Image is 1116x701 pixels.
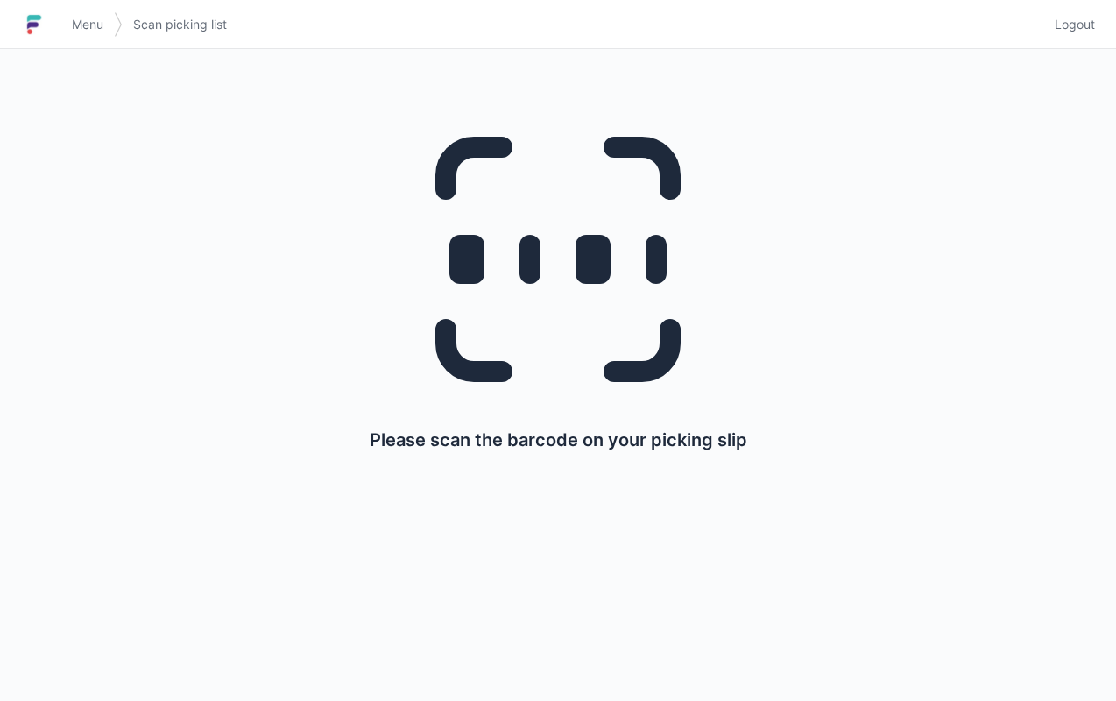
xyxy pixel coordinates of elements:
a: Scan picking list [123,9,237,40]
span: Menu [72,16,103,33]
a: Menu [61,9,114,40]
p: Please scan the barcode on your picking slip [370,428,747,452]
span: Scan picking list [133,16,227,33]
img: logo-small.jpg [21,11,47,39]
img: svg> [114,4,123,46]
span: Logout [1055,16,1095,33]
a: Logout [1044,9,1095,40]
